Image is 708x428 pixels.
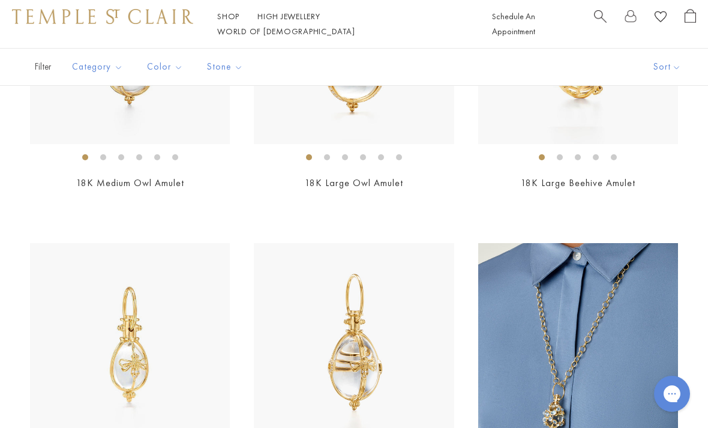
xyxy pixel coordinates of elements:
[492,11,535,37] a: Schedule An Appointment
[257,11,320,22] a: High JewelleryHigh Jewellery
[626,49,708,85] button: Show sort by
[141,59,192,74] span: Color
[655,9,667,28] a: View Wishlist
[685,9,696,39] a: Open Shopping Bag
[12,9,193,23] img: Temple St. Clair
[217,9,465,39] nav: Main navigation
[63,53,132,80] button: Category
[76,176,184,189] a: 18K Medium Owl Amulet
[66,59,132,74] span: Category
[217,26,355,37] a: World of [DEMOGRAPHIC_DATA]World of [DEMOGRAPHIC_DATA]
[594,9,607,39] a: Search
[198,53,252,80] button: Stone
[648,372,696,416] iframe: Gorgias live chat messenger
[138,53,192,80] button: Color
[521,176,635,189] a: 18K Large Beehive Amulet
[201,59,252,74] span: Stone
[305,176,403,189] a: 18K Large Owl Amulet
[217,11,239,22] a: ShopShop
